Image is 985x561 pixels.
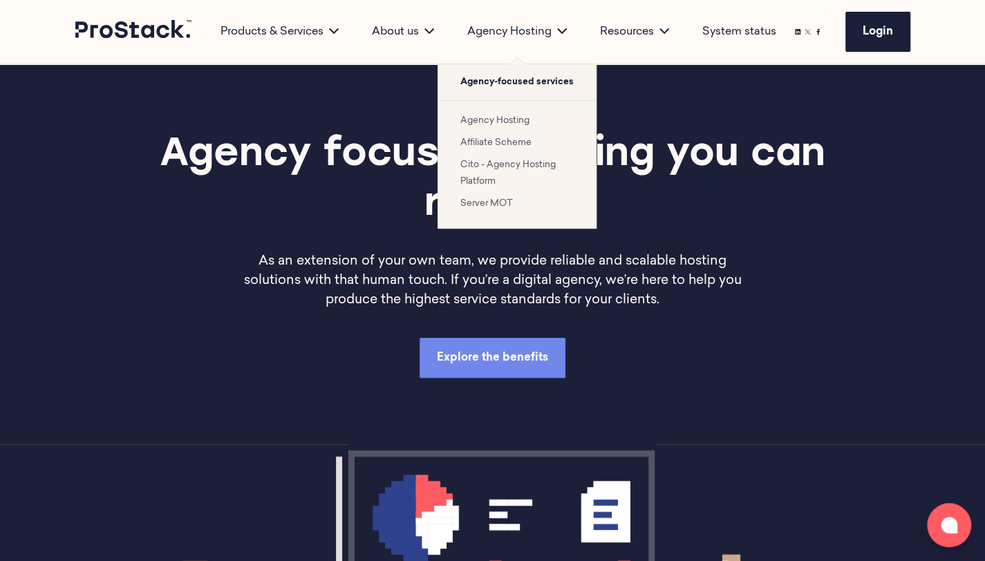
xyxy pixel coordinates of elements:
[204,23,355,40] div: Products & Services
[863,26,893,37] span: Login
[460,199,513,208] a: Server MOT
[460,116,529,125] a: Agency Hosting
[451,23,583,40] div: Agency Hosting
[438,64,596,100] span: Agency-focused services
[583,23,686,40] div: Resources
[845,12,910,52] a: Login
[355,23,451,40] div: About us
[460,160,556,186] a: Cito - Agency Hosting Platform
[420,338,565,378] a: Explore the benefits
[702,23,776,40] a: System status
[460,138,532,147] a: Affiliate Scheme
[158,131,826,230] h1: Agency focused hosting you can rely on
[75,20,193,44] a: Prostack logo
[927,503,971,547] button: Open chat window
[242,252,743,310] p: As an extension of your own team, we provide reliable and scalable hosting solutions with that hu...
[437,352,548,363] span: Explore the benefits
